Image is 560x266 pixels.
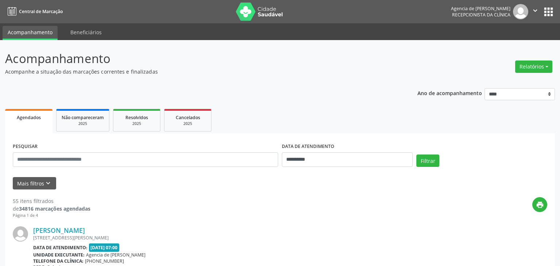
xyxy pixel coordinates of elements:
i: print [536,201,544,209]
span: Recepcionista da clínica [452,12,510,18]
label: PESQUISAR [13,141,38,152]
div: Página 1 de 4 [13,212,90,219]
b: Telefone da clínica: [33,258,83,264]
p: Acompanhe a situação das marcações correntes e finalizadas [5,68,390,75]
p: Ano de acompanhamento [417,88,482,97]
img: img [513,4,528,19]
span: Agencia de [PERSON_NAME] [86,252,145,258]
div: de [13,205,90,212]
div: Agencia de [PERSON_NAME] [451,5,510,12]
a: [PERSON_NAME] [33,226,85,234]
button: apps [542,5,555,18]
button: print [532,197,547,212]
span: Resolvidos [125,114,148,121]
div: 55 itens filtrados [13,197,90,205]
span: Não compareceram [62,114,104,121]
span: [PHONE_NUMBER] [85,258,124,264]
span: Cancelados [176,114,200,121]
a: Beneficiários [65,26,107,39]
div: [STREET_ADDRESS][PERSON_NAME] [33,235,438,241]
span: Agendados [17,114,41,121]
div: 2025 [118,121,155,126]
i: keyboard_arrow_down [44,179,52,187]
a: Acompanhamento [3,26,58,40]
button: Relatórios [515,60,552,73]
div: 2025 [170,121,206,126]
a: Central de Marcação [5,5,63,17]
button: Filtrar [416,154,439,167]
strong: 34816 marcações agendadas [19,205,90,212]
b: Data de atendimento: [33,245,87,251]
p: Acompanhamento [5,50,390,68]
b: Unidade executante: [33,252,85,258]
button: Mais filtroskeyboard_arrow_down [13,177,56,190]
img: img [13,226,28,242]
label: DATA DE ATENDIMENTO [282,141,334,152]
span: [DATE] 07:00 [89,243,120,252]
div: 2025 [62,121,104,126]
i:  [531,7,539,15]
button:  [528,4,542,19]
span: Central de Marcação [19,8,63,15]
